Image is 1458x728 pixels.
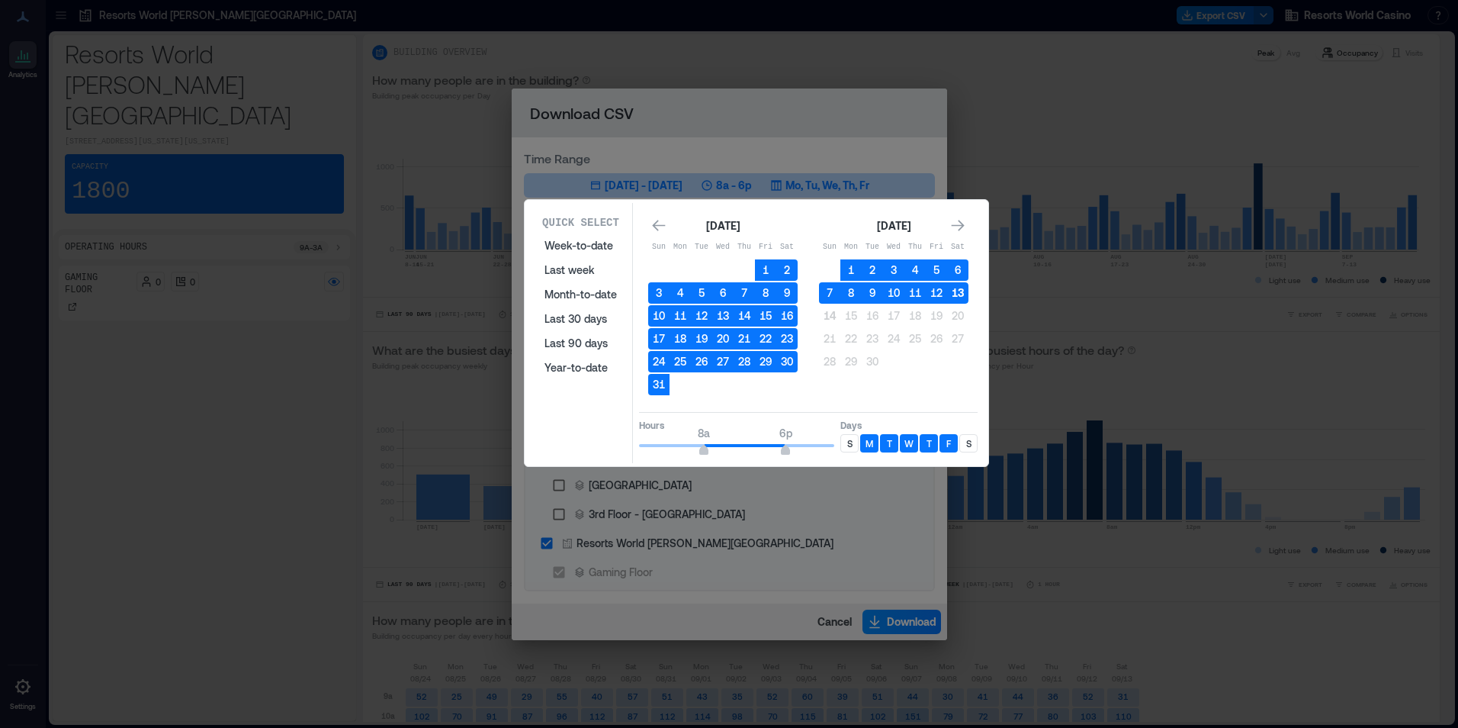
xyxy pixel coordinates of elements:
[535,234,626,258] button: Week-to-date
[535,258,626,282] button: Last week
[904,259,926,281] button: 4
[872,217,915,235] div: [DATE]
[648,351,670,372] button: 24
[712,237,734,258] th: Wednesday
[883,259,904,281] button: 3
[648,282,670,304] button: 3
[883,305,904,327] button: 17
[734,305,755,327] button: 14
[712,241,734,253] p: Wed
[819,351,840,372] button: 28
[670,328,691,350] button: 18
[862,282,883,304] button: 9
[926,328,947,350] button: 26
[840,259,862,281] button: 1
[670,305,691,327] button: 11
[883,241,904,253] p: Wed
[734,282,755,304] button: 7
[779,427,792,440] span: 6p
[883,328,904,350] button: 24
[776,259,798,281] button: 2
[840,351,862,372] button: 29
[776,351,798,372] button: 30
[648,374,670,395] button: 31
[966,437,971,449] p: S
[535,331,626,356] button: Last 90 days
[904,282,926,304] button: 11
[776,241,798,253] p: Sat
[776,305,798,327] button: 16
[904,328,926,350] button: 25
[755,241,776,253] p: Fri
[847,437,853,449] p: S
[755,351,776,372] button: 29
[670,241,691,253] p: Mon
[947,328,968,350] button: 27
[648,237,670,258] th: Sunday
[883,282,904,304] button: 10
[734,351,755,372] button: 28
[648,328,670,350] button: 17
[535,356,626,380] button: Year-to-date
[840,419,978,431] p: Days
[926,237,947,258] th: Friday
[755,259,776,281] button: 1
[862,241,883,253] p: Tue
[927,437,932,449] p: T
[639,419,834,431] p: Hours
[947,215,968,237] button: Go to next month
[840,237,862,258] th: Monday
[926,241,947,253] p: Fri
[926,305,947,327] button: 19
[535,282,626,307] button: Month-to-date
[670,237,691,258] th: Monday
[648,305,670,327] button: 10
[904,437,914,449] p: W
[862,328,883,350] button: 23
[712,328,734,350] button: 20
[862,237,883,258] th: Tuesday
[862,305,883,327] button: 16
[698,427,710,440] span: 8a
[904,241,926,253] p: Thu
[840,241,862,253] p: Mon
[691,351,712,372] button: 26
[819,241,840,253] p: Sun
[712,282,734,304] button: 6
[947,282,968,304] button: 13
[691,328,712,350] button: 19
[755,328,776,350] button: 22
[776,282,798,304] button: 9
[691,305,712,327] button: 12
[776,328,798,350] button: 23
[734,241,755,253] p: Thu
[947,259,968,281] button: 6
[702,217,744,235] div: [DATE]
[819,282,840,304] button: 7
[819,305,840,327] button: 14
[776,237,798,258] th: Saturday
[840,305,862,327] button: 15
[755,305,776,327] button: 15
[904,237,926,258] th: Thursday
[648,241,670,253] p: Sun
[712,351,734,372] button: 27
[946,437,951,449] p: F
[947,237,968,258] th: Saturday
[691,241,712,253] p: Tue
[542,215,619,230] p: Quick Select
[691,282,712,304] button: 5
[947,305,968,327] button: 20
[755,237,776,258] th: Friday
[734,328,755,350] button: 21
[691,237,712,258] th: Tuesday
[648,215,670,237] button: Go to previous month
[670,351,691,372] button: 25
[904,305,926,327] button: 18
[926,259,947,281] button: 5
[535,307,626,331] button: Last 30 days
[734,237,755,258] th: Thursday
[883,237,904,258] th: Wednesday
[670,282,691,304] button: 4
[862,259,883,281] button: 2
